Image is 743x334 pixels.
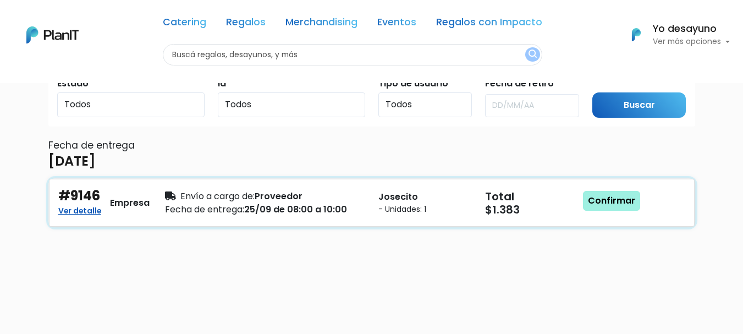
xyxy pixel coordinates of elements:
a: Regalos con Impacto [436,18,542,31]
input: DD/MM/AA [485,94,579,117]
h6: Yo desayuno [653,24,730,34]
h4: [DATE] [48,154,96,169]
a: Regalos [226,18,266,31]
button: #9146 Ver detalle Empresa Envío a cargo de:Proveedor Fecha de entrega:25/09 de 08:00 a 10:00 Jose... [48,178,695,227]
div: Empresa [110,196,150,210]
small: - Unidades: 1 [378,204,472,215]
span: Fecha de entrega: [165,203,244,216]
a: Catering [163,18,206,31]
button: PlanIt Logo Yo desayuno Ver más opciones [618,20,730,49]
span: Envío a cargo de: [180,190,255,202]
label: Fecha de retiro [485,77,554,90]
input: Buscar [592,92,686,118]
p: Josecito [378,190,472,204]
div: 25/09 de 08:00 a 10:00 [165,203,365,216]
img: search_button-432b6d5273f82d61273b3651a40e1bd1b912527efae98b1b7a1b2c0702e16a8d.svg [529,50,537,60]
div: Proveedor [165,190,365,203]
div: ¿Necesitás ayuda? [57,10,158,32]
h5: $1.383 [485,203,579,216]
img: PlanIt Logo [624,23,648,47]
a: Ver detalle [58,203,101,216]
a: Confirmar [583,191,640,211]
a: Merchandising [285,18,357,31]
h5: Total [485,190,576,203]
a: Eventos [377,18,416,31]
img: PlanIt Logo [26,26,79,43]
label: Tipo de usuario [378,77,448,90]
label: Submit [592,77,624,90]
label: Estado [57,77,89,90]
h6: Fecha de entrega [48,140,695,151]
input: Buscá regalos, desayunos, y más [163,44,542,65]
p: Ver más opciones [653,38,730,46]
label: Id [218,77,226,90]
h4: #9146 [58,188,100,204]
